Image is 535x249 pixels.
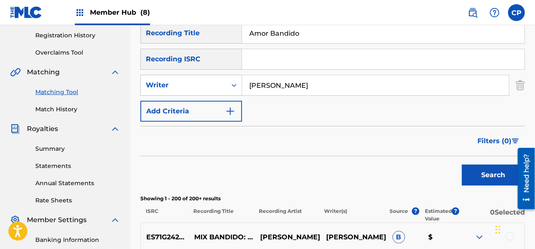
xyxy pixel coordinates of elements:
[140,101,242,122] button: Add Criteria
[477,136,511,146] span: Filters ( 0 )
[90,8,150,17] span: Member Hub
[10,215,20,225] img: Member Settings
[146,80,221,90] div: Writer
[516,75,525,96] img: Delete Criterion
[412,207,419,215] span: ?
[110,124,120,134] img: expand
[319,207,384,223] p: Writer(s)
[188,207,253,223] p: Recording Title
[472,131,525,152] button: Filters (0)
[35,144,120,153] a: Summary
[423,232,459,242] p: $
[321,232,387,242] p: [PERSON_NAME]
[35,88,120,97] a: Matching Tool
[393,231,405,244] span: B
[35,179,120,188] a: Annual Statements
[462,165,525,186] button: Search
[511,145,535,212] iframe: Resource Center
[35,236,120,244] a: Banking Information
[35,31,120,40] a: Registration History
[10,6,42,18] img: MLC Logo
[495,217,501,242] div: Drag
[10,67,21,77] img: Matching
[452,207,459,215] span: ?
[35,162,120,170] a: Statements
[10,124,20,134] img: Royalties
[140,23,525,190] form: Search Form
[110,215,120,225] img: expand
[512,139,519,144] img: filter
[493,209,535,249] iframe: Chat Widget
[27,67,60,77] span: Matching
[140,207,188,223] p: ISRC
[225,106,235,116] img: 9d2ae6d4665cec9f34b9.svg
[189,232,255,242] p: MIX BANDIDO: QUIEN ES ESE HOMBRE / QUÍTAME ESE HOMBRE / BANDIDO
[35,48,120,57] a: Overclaims Tool
[486,4,503,21] div: Help
[425,207,452,223] p: Estimated Value
[464,4,481,21] a: Public Search
[27,124,58,134] span: Royalties
[253,207,319,223] p: Recording Artist
[35,196,120,205] a: Rate Sheets
[75,8,85,18] img: Top Rightsholders
[474,232,485,242] img: expand
[490,8,500,18] img: help
[468,8,478,18] img: search
[110,67,120,77] img: expand
[255,232,321,242] p: [PERSON_NAME]
[27,215,87,225] span: Member Settings
[390,207,408,223] p: Source
[141,232,189,242] p: ES71G2428649
[140,195,525,202] p: Showing 1 - 200 of 200+ results
[508,4,525,21] div: User Menu
[35,105,120,114] a: Match History
[140,8,150,16] span: (8)
[459,207,525,223] p: 0 Selected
